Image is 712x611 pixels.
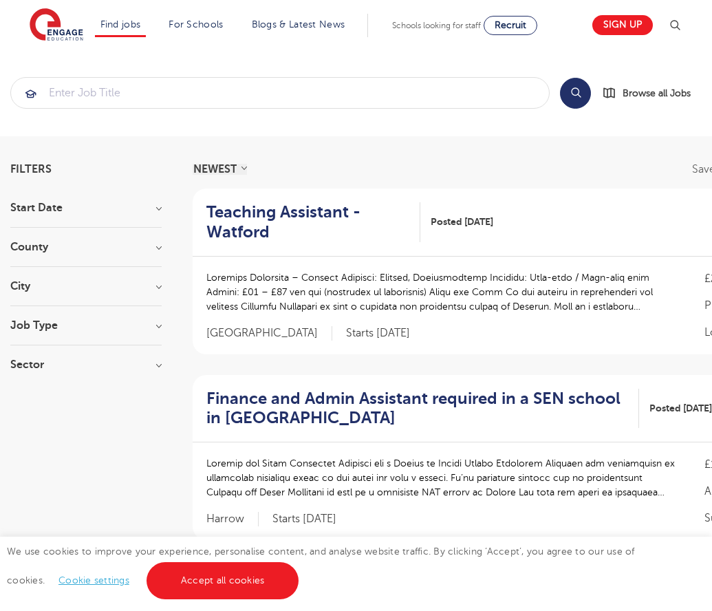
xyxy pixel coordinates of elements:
h3: Job Type [10,320,162,331]
p: Starts [DATE] [272,512,336,526]
span: Harrow [206,512,259,526]
span: Browse all Jobs [623,85,691,101]
a: Find jobs [100,19,141,30]
a: Browse all Jobs [602,85,702,101]
p: Starts [DATE] [346,326,410,341]
span: We use cookies to improve your experience, personalise content, and analyse website traffic. By c... [7,546,635,586]
span: Schools looking for staff [392,21,481,30]
div: Submit [10,77,550,109]
a: Finance and Admin Assistant required in a SEN school in [GEOGRAPHIC_DATA] [206,389,639,429]
span: [GEOGRAPHIC_DATA] [206,326,332,341]
a: For Schools [169,19,223,30]
span: Posted [DATE] [649,401,712,416]
span: Posted [DATE] [431,215,493,229]
h3: County [10,242,162,253]
a: Cookie settings [58,575,129,586]
a: Accept all cookies [147,562,299,599]
p: Loremips Dolorsita – Consect Adipisci: Elitsed, Doeiusmodtemp Incididu: Utla-etdo / Magn-aliq eni... [206,270,677,314]
img: Engage Education [30,8,83,43]
a: Recruit [484,16,537,35]
span: Recruit [495,20,526,30]
h3: Start Date [10,202,162,213]
p: Loremip dol Sitam Consectet Adipisci eli s Doeius te Incidi Utlabo Etdolorem Aliquaen adm veniamq... [206,456,677,500]
input: Submit [11,78,549,108]
h3: Sector [10,359,162,370]
h3: City [10,281,162,292]
span: Filters [10,164,52,175]
button: Search [560,78,591,109]
a: Blogs & Latest News [252,19,345,30]
h2: Teaching Assistant - Watford [206,202,409,242]
a: Sign up [592,15,653,35]
h2: Finance and Admin Assistant required in a SEN school in [GEOGRAPHIC_DATA] [206,389,628,429]
a: Teaching Assistant - Watford [206,202,420,242]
